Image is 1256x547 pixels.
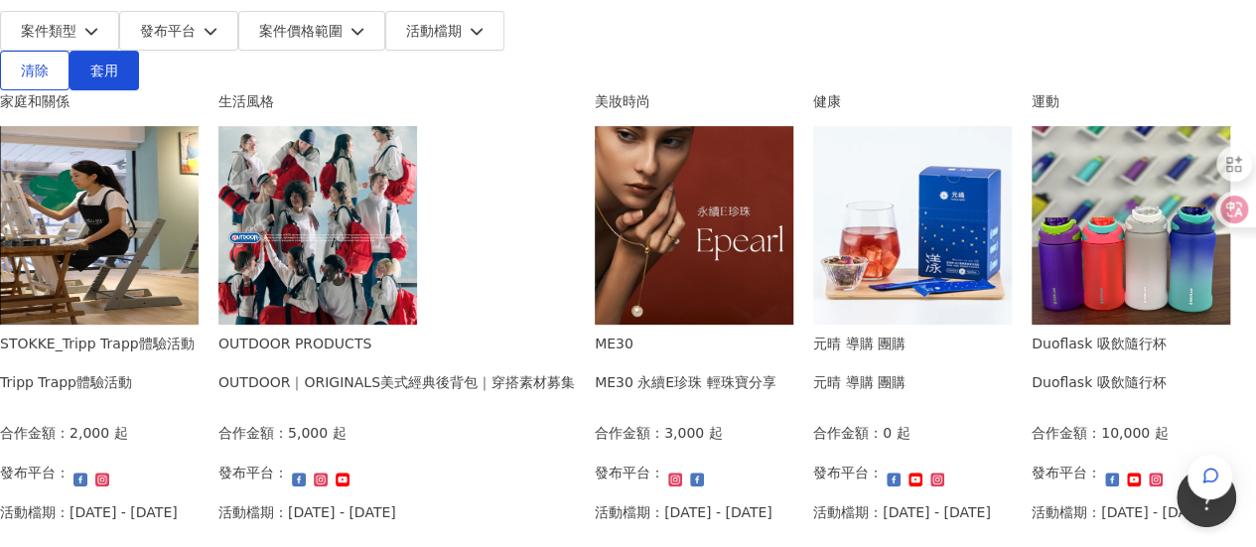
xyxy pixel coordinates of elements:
div: 元晴 導購 團購 [813,333,906,354]
div: 運動 [1032,90,1230,112]
button: 套用 [70,51,139,90]
div: Duoflask 吸飲隨行杯 [1032,371,1166,393]
button: 發布平台 [119,11,238,51]
img: 【OUTDOOR】ORIGINALS美式經典後背包M [218,126,417,325]
p: 發布平台： [595,462,664,483]
p: 合作金額： [1032,422,1101,444]
p: 發布平台： [813,462,883,483]
div: ME30 [595,333,776,354]
p: 3,000 起 [664,422,723,444]
p: 活動檔期：[DATE] - [DATE] [1032,501,1209,523]
iframe: Help Scout Beacon - Open [1177,468,1236,527]
span: 案件類型 [21,23,76,39]
p: 0 起 [883,422,909,444]
div: 生活風格 [218,90,575,112]
span: 發布平台 [140,23,196,39]
span: 套用 [90,63,118,78]
img: 漾漾神｜活力莓果康普茶沖泡粉 [813,126,1012,325]
span: 清除 [21,63,49,78]
div: 健康 [813,90,1012,112]
div: 元晴 導購 團購 [813,371,906,393]
img: Duoflask 吸飲隨行杯 [1032,126,1230,325]
div: ME30 永續E珍珠 輕珠寶分享 [595,371,776,393]
div: OUTDOOR PRODUCTS [218,333,575,354]
p: 10,000 起 [1101,422,1168,444]
p: 活動檔期：[DATE] - [DATE] [813,501,991,523]
p: 5,000 起 [288,422,347,444]
p: 活動檔期：[DATE] - [DATE] [595,501,772,523]
div: Duoflask 吸飲隨行杯 [1032,333,1166,354]
p: 2,000 起 [70,422,128,444]
div: 美妝時尚 [595,90,793,112]
p: 合作金額： [813,422,883,444]
p: 發布平台： [1032,462,1101,483]
button: 案件價格範圍 [238,11,385,51]
span: 案件價格範圍 [259,23,343,39]
div: OUTDOOR｜ORIGINALS美式經典後背包｜穿搭素材募集 [218,371,575,393]
p: 發布平台： [218,462,288,483]
p: 合作金額： [218,422,288,444]
p: 活動檔期：[DATE] - [DATE] [218,501,396,523]
button: 活動檔期 [385,11,504,51]
p: 合作金額： [595,422,664,444]
span: 活動檔期 [406,23,462,39]
img: ME30 永續E珍珠 系列輕珠寶 [595,126,793,325]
